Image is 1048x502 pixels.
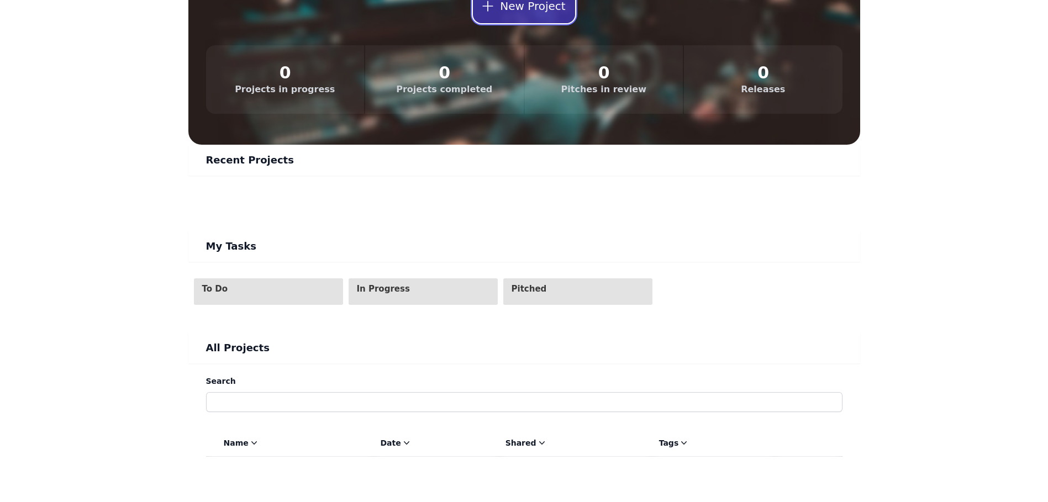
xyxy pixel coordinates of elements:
[224,83,347,96] dt: Projects in progress
[659,437,690,448] a: Tags
[224,63,347,83] dd: 0
[206,154,842,167] h1: Recent Projects
[505,437,547,448] a: Shared
[543,83,666,96] dt: Pitches in review
[702,63,825,83] dd: 0
[206,341,842,355] h1: All Projects
[224,437,260,448] a: Name
[702,83,825,96] dt: Releases
[383,63,506,83] dd: 0
[512,284,604,294] span: Pitched
[206,240,842,253] h1: My Tasks
[206,374,842,388] label: Search
[543,63,666,83] dd: 0
[357,284,450,294] span: In Progress
[383,83,506,96] dt: Projects completed
[381,437,412,448] a: Date
[202,284,295,294] span: To Do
